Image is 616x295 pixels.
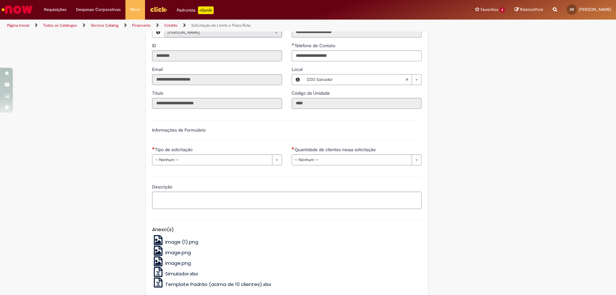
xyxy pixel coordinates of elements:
[152,270,198,277] a: Simulador.xlsx
[292,27,422,38] input: Departamento
[76,6,121,13] span: Despesas Corporativas
[152,43,158,48] span: Somente leitura - ID
[292,74,304,85] button: Local, Visualizar este registro CDD Salvador
[292,98,422,109] input: Código da Unidade
[304,74,421,85] a: CDD SalvadorLimpar campo Local
[43,23,77,28] a: Todos os Catálogos
[7,23,29,28] a: Página inicial
[165,281,271,288] span: Template Padrão (acima de 10 clientes).xlsx
[152,98,282,109] input: Título
[152,50,282,61] input: ID
[164,27,282,37] a: [PERSON_NAME]Limpar campo Favorecido
[150,4,167,14] img: click_logo_yellow_360x200.png
[292,43,295,46] span: Obrigatório Preenchido
[152,227,422,232] h5: Anexo(s)
[292,66,304,72] span: Local
[152,184,174,190] span: Descrição
[198,6,214,14] p: +GenAi
[292,50,422,61] input: Telefone de Contato
[130,6,140,13] span: More
[152,74,282,85] input: Email
[520,6,543,13] span: Rascunhos
[164,23,177,28] a: Crédito
[167,27,265,38] span: [PERSON_NAME]
[500,7,505,13] span: 2
[152,42,158,49] label: Somente leitura - ID
[132,23,150,28] a: Financeiro
[295,155,408,165] span: -- Nenhum --
[152,147,155,150] span: Necessários
[481,6,498,13] span: Favoritos
[152,66,164,73] label: Somente leitura - Email
[152,90,165,96] label: Somente leitura - Título
[295,43,337,48] span: Telefone de Contato
[165,239,198,245] span: image (1).png
[570,7,574,12] span: DR
[152,192,422,209] textarea: Descrição
[155,147,194,152] span: Tipo de solicitação
[152,249,191,256] a: image.png
[165,270,198,277] span: Simulador.xlsx
[152,260,191,266] a: image.png
[152,27,164,37] button: Favorecido, Visualizar este registro Daniel Santos Ribeiro
[44,6,66,13] span: Requisições
[5,20,406,31] ul: Trilhas de página
[155,155,269,165] span: -- Nenhum --
[191,23,250,28] a: Solicitação de Limite e Prazo Rota
[152,239,199,245] a: image (1).png
[515,7,543,13] a: Rascunhos
[295,147,377,152] span: Quantidade de clientes nessa solicitação
[165,260,191,266] span: image.png
[292,90,331,96] label: Somente leitura - Código da Unidade
[152,127,206,133] label: Informações de Formulário
[307,74,405,85] span: CDD Salvador
[1,3,34,16] img: ServiceNow
[152,281,271,288] a: Template Padrão (acima de 10 clientes).xlsx
[91,23,118,28] a: Service Catalog
[177,6,214,14] div: Padroniza
[402,74,412,85] abbr: Limpar campo Local
[292,147,295,150] span: Necessários
[579,7,611,12] span: [PERSON_NAME]
[165,249,191,256] span: image.png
